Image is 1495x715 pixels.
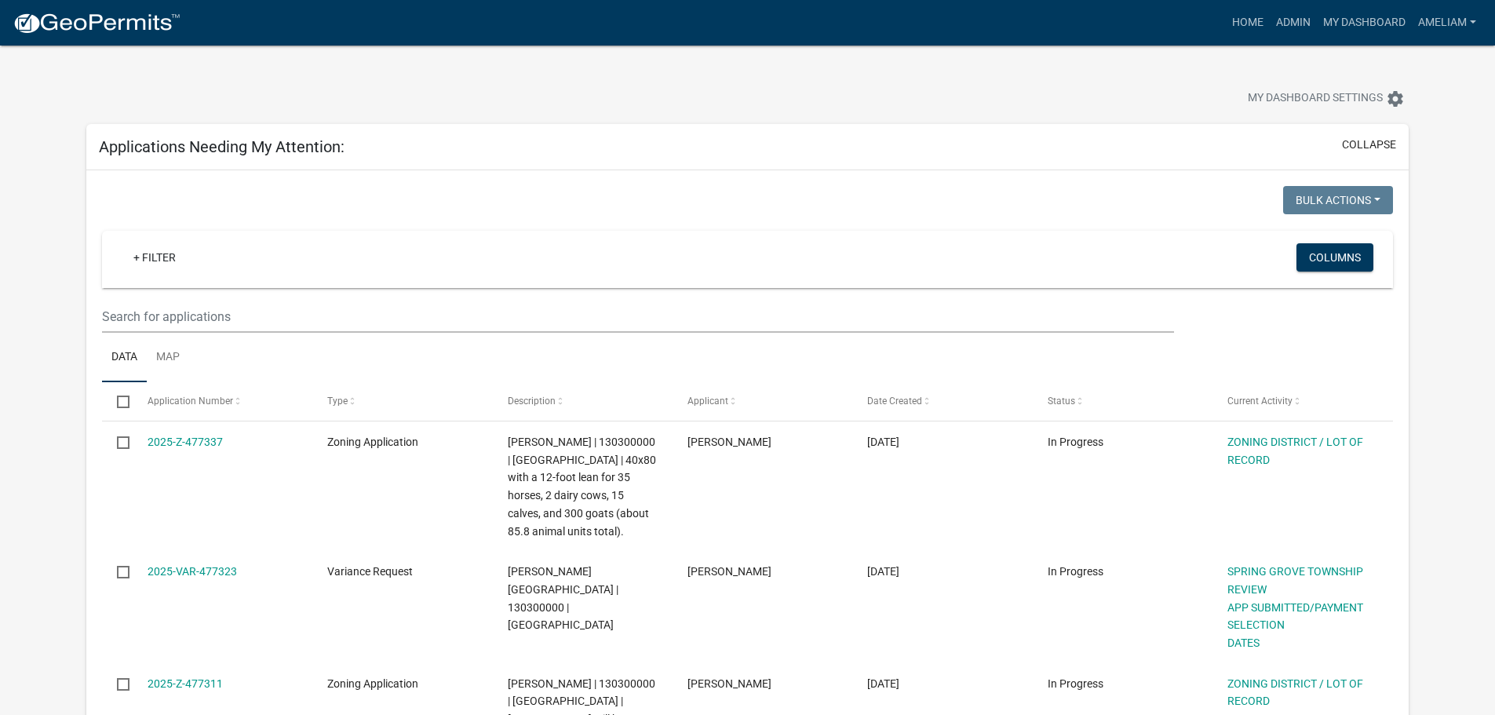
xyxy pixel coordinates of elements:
a: 2025-Z-477311 [148,677,223,690]
a: ZONING DISTRICT / LOT OF RECORD [1227,436,1363,466]
a: ZONING DISTRICT / LOT OF RECORD [1227,677,1363,708]
span: 09/11/2025 [867,677,899,690]
datatable-header-cell: Date Created [852,382,1032,420]
a: 2025-VAR-477323 [148,565,237,578]
datatable-header-cell: Status [1033,382,1212,420]
h5: Applications Needing My Attention: [99,137,345,156]
span: Applicant [687,396,728,407]
a: + Filter [121,243,188,272]
a: Map [147,333,189,383]
button: My Dashboard Settingssettings [1235,83,1417,114]
span: Date Created [867,396,922,407]
i: settings [1386,89,1405,108]
span: Zoning Application [327,677,418,690]
button: collapse [1342,137,1396,153]
span: Zoning Application [327,436,418,448]
span: Miller, Leon | 130300000 | Spring Grove [508,565,618,631]
span: Michelle Burt [687,565,771,578]
span: My Dashboard Settings [1248,89,1383,108]
span: Miller, Leon | 130300000 | Spring Grove | 40x80 with a 12-foot lean for 35 horses, 2 dairy cows, ... [508,436,656,538]
datatable-header-cell: Description [492,382,672,420]
a: 2025-Z-477337 [148,436,223,448]
a: Admin [1270,8,1317,38]
span: Description [508,396,556,407]
span: Michelle Burt [687,436,771,448]
datatable-header-cell: Applicant [673,382,852,420]
datatable-header-cell: Select [102,382,132,420]
datatable-header-cell: Current Activity [1212,382,1392,420]
span: Status [1048,396,1075,407]
span: Variance Request [327,565,413,578]
a: My Dashboard [1317,8,1412,38]
span: 09/11/2025 [867,436,899,448]
datatable-header-cell: Type [312,382,492,420]
span: Michelle Burt [687,677,771,690]
a: Data [102,333,147,383]
input: Search for applications [102,301,1173,333]
span: Type [327,396,348,407]
datatable-header-cell: Application Number [133,382,312,420]
a: AmeliaM [1412,8,1482,38]
span: 09/11/2025 [867,565,899,578]
span: Current Activity [1227,396,1293,407]
a: SPRING GROVE TOWNSHIP REVIEW [1227,565,1363,596]
span: In Progress [1048,677,1103,690]
a: Home [1226,8,1270,38]
button: Columns [1296,243,1373,272]
a: DATES [1227,637,1260,649]
span: In Progress [1048,565,1103,578]
a: APP SUBMITTED/PAYMENT SELECTION [1227,601,1363,632]
button: Bulk Actions [1283,186,1393,214]
span: In Progress [1048,436,1103,448]
span: Application Number [148,396,233,407]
